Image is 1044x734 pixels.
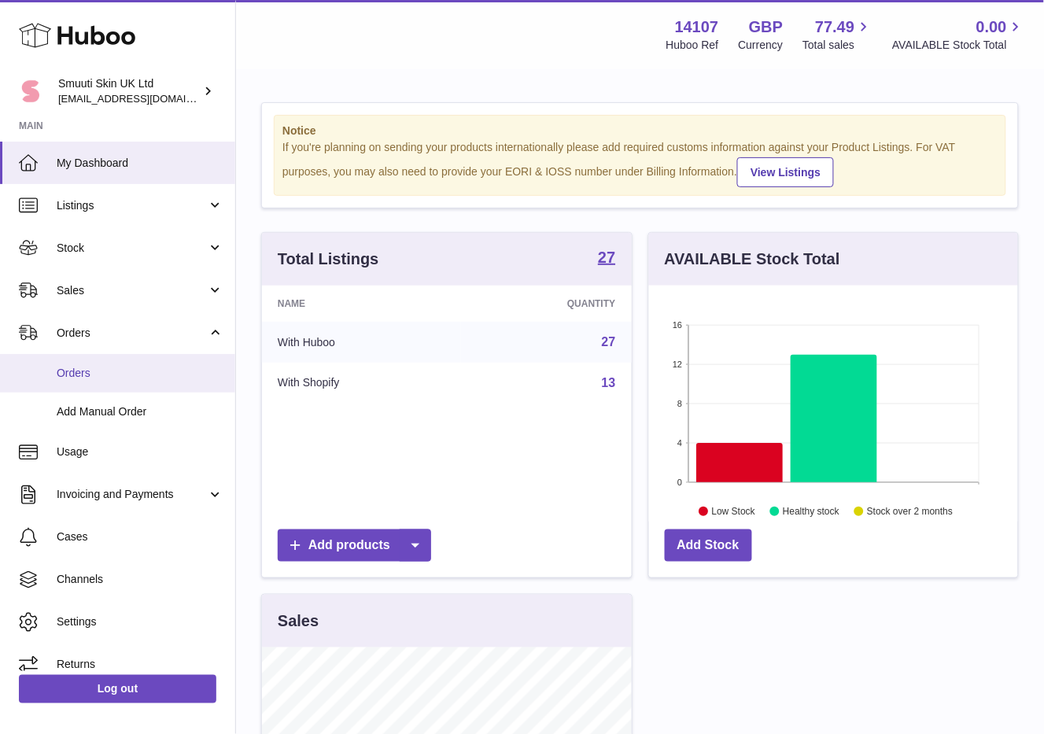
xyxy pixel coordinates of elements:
text: 0 [677,478,682,487]
th: Name [262,286,461,322]
span: Invoicing and Payments [57,487,207,502]
text: Stock over 2 months [867,506,953,517]
a: Add products [278,529,431,562]
a: 77.49 Total sales [802,17,872,53]
div: Currency [739,38,784,53]
span: Total sales [802,38,872,53]
a: Add Stock [665,529,752,562]
div: If you're planning on sending your products internationally please add required customs informati... [282,140,998,187]
td: With Huboo [262,322,461,363]
span: Returns [57,657,223,672]
img: Paivi.korvela@gmail.com [19,79,42,103]
span: Cases [57,529,223,544]
h3: AVAILABLE Stock Total [665,249,840,270]
strong: GBP [749,17,783,38]
span: 0.00 [976,17,1007,38]
span: Usage [57,444,223,459]
span: Channels [57,572,223,587]
span: Orders [57,366,223,381]
text: 4 [677,438,682,448]
a: 27 [602,335,616,349]
strong: 27 [598,249,615,265]
span: Orders [57,326,207,341]
div: Huboo Ref [666,38,719,53]
text: Low Stock [711,506,755,517]
span: Listings [57,198,207,213]
text: 12 [673,360,682,369]
a: View Listings [737,157,834,187]
a: 13 [602,376,616,389]
span: [EMAIL_ADDRESS][DOMAIN_NAME] [58,92,231,105]
span: Stock [57,241,207,256]
text: Healthy stock [783,506,840,517]
th: Quantity [461,286,631,322]
strong: Notice [282,124,998,138]
span: Add Manual Order [57,404,223,419]
a: Log out [19,675,216,703]
text: 8 [677,399,682,408]
span: Settings [57,614,223,629]
a: 27 [598,249,615,268]
text: 16 [673,320,682,330]
td: With Shopify [262,363,461,404]
a: 0.00 AVAILABLE Stock Total [892,17,1025,53]
strong: 14107 [675,17,719,38]
span: 77.49 [815,17,854,38]
span: Sales [57,283,207,298]
span: AVAILABLE Stock Total [892,38,1025,53]
span: My Dashboard [57,156,223,171]
h3: Total Listings [278,249,379,270]
div: Smuuti Skin UK Ltd [58,76,200,106]
h3: Sales [278,610,319,632]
